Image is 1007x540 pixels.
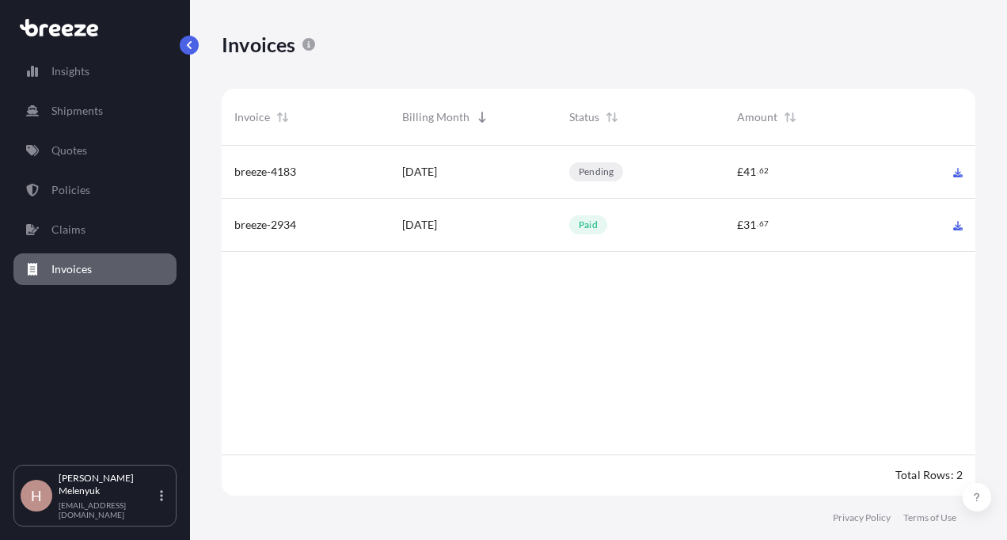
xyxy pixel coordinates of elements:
p: [EMAIL_ADDRESS][DOMAIN_NAME] [59,500,157,519]
p: Shipments [51,103,103,119]
span: 67 [759,221,769,226]
button: Sort [602,108,621,127]
span: [DATE] [402,217,437,233]
button: Sort [781,108,800,127]
span: 62 [759,168,769,173]
p: Invoices [51,261,92,277]
p: Insights [51,63,89,79]
p: Policies [51,182,90,198]
div: Total Rows: 2 [895,467,963,483]
a: Insights [13,55,177,87]
span: . [757,168,758,173]
div: Actions [891,89,975,146]
span: breeze-4183 [234,164,296,180]
span: Invoice [234,109,270,125]
span: H [31,488,42,504]
p: paid [579,219,598,231]
p: Invoices [222,32,296,57]
a: Terms of Use [903,511,956,524]
span: £ [737,219,743,230]
p: Quotes [51,143,87,158]
a: Quotes [13,135,177,166]
span: £ [737,166,743,177]
a: Policies [13,174,177,206]
span: Status [569,109,599,125]
p: [PERSON_NAME] Melenyuk [59,472,157,497]
a: Claims [13,214,177,245]
span: Billing Month [402,109,469,125]
span: 31 [743,219,756,230]
span: 41 [743,166,756,177]
span: [DATE] [402,164,437,180]
span: Amount [737,109,777,125]
p: pending [579,165,614,178]
span: . [757,221,758,226]
a: Shipments [13,95,177,127]
button: Sort [273,108,292,127]
a: Privacy Policy [833,511,891,524]
span: breeze-2934 [234,217,296,233]
button: Sort [473,108,492,127]
a: Invoices [13,253,177,285]
p: Claims [51,222,85,238]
